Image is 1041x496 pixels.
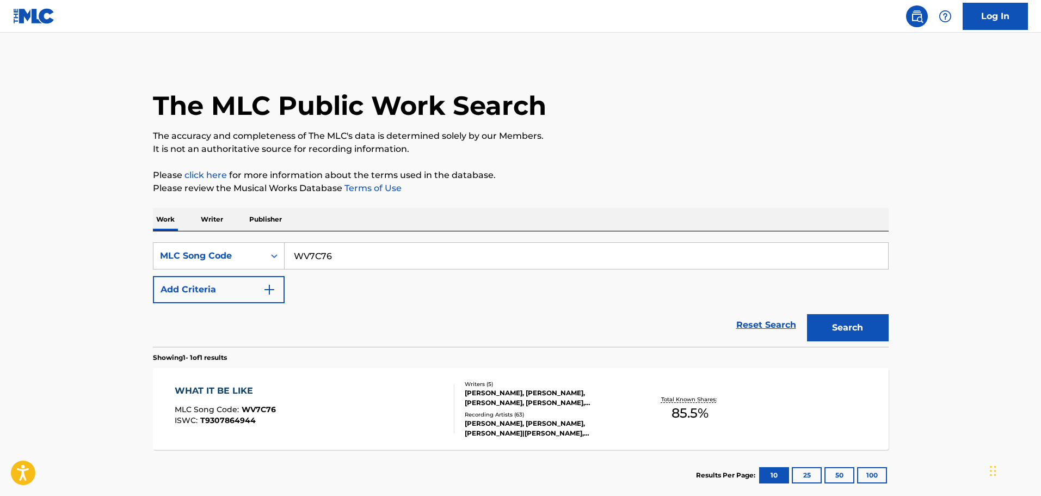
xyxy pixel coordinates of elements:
[824,467,854,483] button: 50
[857,467,887,483] button: 100
[987,444,1041,496] iframe: Chat Widget
[807,314,889,341] button: Search
[672,403,709,423] span: 85.5 %
[939,10,952,23] img: help
[465,388,629,408] div: [PERSON_NAME], [PERSON_NAME], [PERSON_NAME], [PERSON_NAME], [PERSON_NAME]
[153,353,227,363] p: Showing 1 - 1 of 1 results
[792,467,822,483] button: 25
[990,455,996,487] div: Drag
[263,283,276,296] img: 9d2ae6d4665cec9f34b9.svg
[731,313,802,337] a: Reset Search
[200,415,256,425] span: T9307864944
[175,384,276,397] div: WHAT IT BE LIKE
[934,5,956,27] div: Help
[906,5,928,27] a: Public Search
[153,276,285,303] button: Add Criteria
[153,89,546,122] h1: The MLC Public Work Search
[175,405,242,414] span: MLC Song Code :
[153,208,178,231] p: Work
[153,169,889,182] p: Please for more information about the terms used in the database.
[153,143,889,156] p: It is not an authoritative source for recording information.
[160,249,258,262] div: MLC Song Code
[184,170,227,180] a: click here
[153,130,889,143] p: The accuracy and completeness of The MLC's data is determined solely by our Members.
[759,467,789,483] button: 10
[13,8,55,24] img: MLC Logo
[465,380,629,388] div: Writers ( 5 )
[198,208,226,231] p: Writer
[242,405,276,414] span: WV7C76
[153,368,889,450] a: WHAT IT BE LIKEMLC Song Code:WV7C76ISWC:T9307864944Writers (5)[PERSON_NAME], [PERSON_NAME], [PERS...
[963,3,1028,30] a: Log In
[246,208,285,231] p: Publisher
[696,470,758,480] p: Results Per Page:
[465,419,629,438] div: [PERSON_NAME], [PERSON_NAME], [PERSON_NAME]|[PERSON_NAME], [PERSON_NAME], [PERSON_NAME], [PERSON_...
[153,242,889,347] form: Search Form
[342,183,402,193] a: Terms of Use
[910,10,923,23] img: search
[153,182,889,195] p: Please review the Musical Works Database
[465,411,629,419] div: Recording Artists ( 63 )
[661,395,719,403] p: Total Known Shares:
[175,415,200,425] span: ISWC :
